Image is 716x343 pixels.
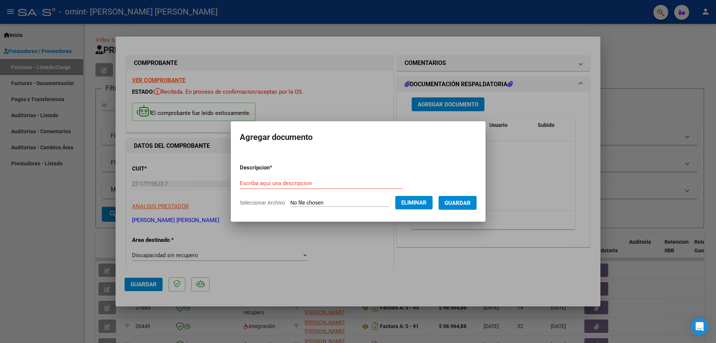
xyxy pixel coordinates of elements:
span: Eliminar [401,199,427,206]
span: Guardar [445,200,471,206]
h2: Agregar documento [240,130,477,144]
div: Open Intercom Messenger [691,318,709,336]
button: Eliminar [395,196,433,209]
p: Descripcion [240,163,311,172]
button: Guardar [439,196,477,210]
span: Seleccionar Archivo [240,200,285,206]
